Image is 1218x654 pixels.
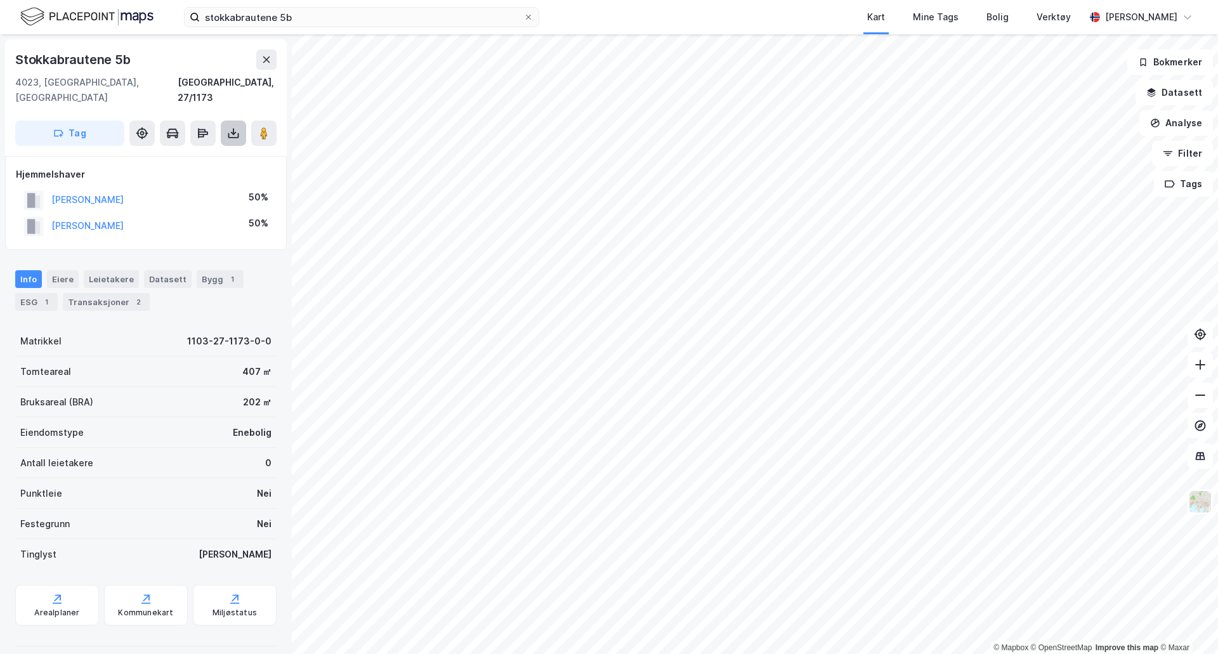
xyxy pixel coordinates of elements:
[1037,10,1071,25] div: Verktøy
[16,167,276,182] div: Hjemmelshaver
[20,486,62,501] div: Punktleie
[20,334,62,349] div: Matrikkel
[243,395,272,410] div: 202 ㎡
[867,10,885,25] div: Kart
[242,364,272,379] div: 407 ㎡
[993,643,1028,652] a: Mapbox
[233,425,272,440] div: Enebolig
[1188,490,1212,514] img: Z
[15,49,133,70] div: Stokkabrautene 5b
[84,270,139,288] div: Leietakere
[1155,593,1218,654] iframe: Chat Widget
[20,516,70,532] div: Festegrunn
[1031,643,1092,652] a: OpenStreetMap
[20,364,71,379] div: Tomteareal
[199,547,272,562] div: [PERSON_NAME]
[20,455,93,471] div: Antall leietakere
[265,455,272,471] div: 0
[1139,110,1213,136] button: Analyse
[63,293,150,311] div: Transaksjoner
[249,216,268,231] div: 50%
[1105,10,1177,25] div: [PERSON_NAME]
[1155,593,1218,654] div: Kontrollprogram for chat
[15,75,178,105] div: 4023, [GEOGRAPHIC_DATA], [GEOGRAPHIC_DATA]
[34,608,79,618] div: Arealplaner
[1127,49,1213,75] button: Bokmerker
[257,486,272,501] div: Nei
[200,8,523,27] input: Søk på adresse, matrikkel, gårdeiere, leietakere eller personer
[144,270,192,288] div: Datasett
[1154,171,1213,197] button: Tags
[257,516,272,532] div: Nei
[1152,141,1213,166] button: Filter
[913,10,959,25] div: Mine Tags
[986,10,1009,25] div: Bolig
[20,395,93,410] div: Bruksareal (BRA)
[20,547,56,562] div: Tinglyst
[15,270,42,288] div: Info
[226,273,239,285] div: 1
[132,296,145,308] div: 2
[20,425,84,440] div: Eiendomstype
[213,608,257,618] div: Miljøstatus
[20,6,154,28] img: logo.f888ab2527a4732fd821a326f86c7f29.svg
[197,270,244,288] div: Bygg
[118,608,173,618] div: Kommunekart
[15,293,58,311] div: ESG
[1136,80,1213,105] button: Datasett
[178,75,277,105] div: [GEOGRAPHIC_DATA], 27/1173
[15,121,124,146] button: Tag
[187,334,272,349] div: 1103-27-1173-0-0
[47,270,79,288] div: Eiere
[40,296,53,308] div: 1
[249,190,268,205] div: 50%
[1096,643,1158,652] a: Improve this map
